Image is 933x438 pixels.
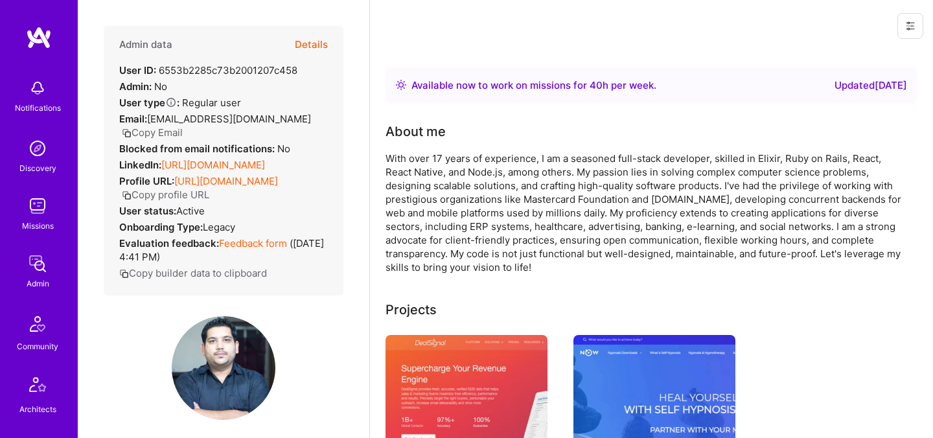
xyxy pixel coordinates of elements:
div: No [119,80,167,93]
img: Community [22,308,53,340]
img: bell [25,75,51,101]
img: logo [26,26,52,49]
span: legacy [203,221,235,233]
span: [EMAIL_ADDRESS][DOMAIN_NAME] [147,113,311,125]
button: Copy Email [122,126,183,139]
strong: LinkedIn: [119,159,161,171]
img: User Avatar [172,316,275,420]
h4: Admin data [119,39,172,51]
strong: Profile URL: [119,175,174,187]
strong: Blocked from email notifications: [119,143,277,155]
div: Missions [22,219,54,233]
strong: User status: [119,205,176,217]
img: admin teamwork [25,251,51,277]
a: Feedback form [219,237,287,249]
div: About me [386,122,446,141]
img: Architects [22,371,53,402]
span: 40 [590,79,603,91]
div: Available now to work on missions for h per week . [411,78,656,93]
div: 6553b2285c73b2001207c458 [119,63,297,77]
i: icon Copy [122,190,132,200]
strong: Admin: [119,80,152,93]
strong: Evaluation feedback: [119,237,219,249]
strong: User ID: [119,64,156,76]
img: Availability [396,80,406,90]
i: Help [165,97,177,108]
div: ( [DATE] 4:41 PM ) [119,236,328,264]
strong: Onboarding Type: [119,221,203,233]
span: Active [176,205,205,217]
button: Copy builder data to clipboard [119,266,267,280]
div: With over 17 years of experience, I am a seasoned full-stack developer, skilled in Elixir, Ruby o... [386,152,904,274]
div: Architects [19,402,56,416]
a: [URL][DOMAIN_NAME] [161,159,265,171]
div: Regular user [119,96,241,109]
a: [URL][DOMAIN_NAME] [174,175,278,187]
div: Updated [DATE] [835,78,907,93]
div: Discovery [19,161,56,175]
button: Copy profile URL [122,188,209,202]
div: No [119,142,290,156]
div: Admin [27,277,49,290]
div: Projects [386,300,437,319]
i: icon Copy [119,269,129,279]
strong: Email: [119,113,147,125]
i: icon Copy [122,128,132,138]
img: discovery [25,135,51,161]
button: Details [295,26,328,63]
strong: User type : [119,97,179,109]
img: teamwork [25,193,51,219]
div: Notifications [15,101,61,115]
div: Community [17,340,58,353]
